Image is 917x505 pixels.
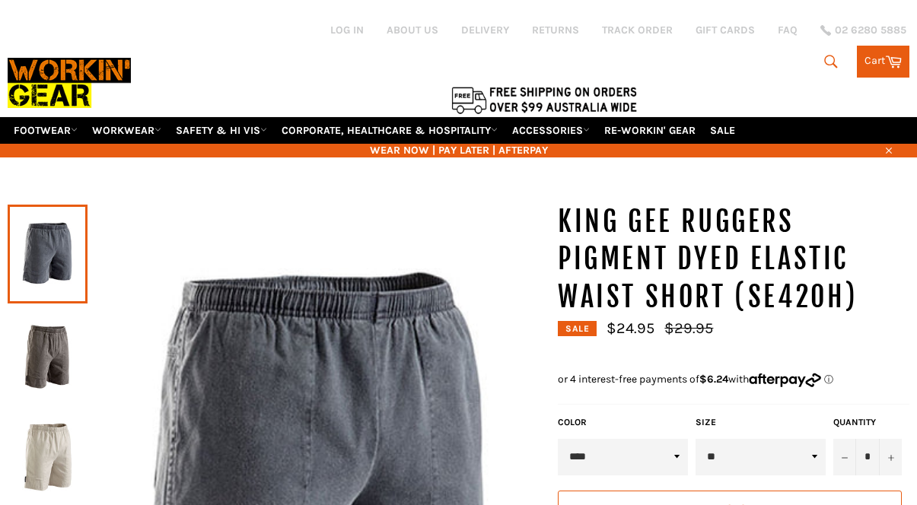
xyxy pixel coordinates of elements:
div: Sale [558,321,597,336]
img: Flat $9.95 shipping Australia wide [449,84,639,116]
a: WORKWEAR [86,117,167,144]
button: Increase item quantity by one [879,439,902,475]
a: RETURNS [532,23,579,37]
a: CORPORATE, HEALTHCARE & HOSPITALITY [275,117,504,144]
a: ACCESSORIES [506,117,596,144]
label: Quantity [833,416,902,429]
button: Reduce item quantity by one [833,439,856,475]
a: RE-WORKIN' GEAR [598,117,702,144]
a: ABOUT US [387,23,438,37]
span: 02 6280 5885 [835,25,906,36]
a: SALE [704,117,741,144]
a: FAQ [778,23,798,37]
s: $29.95 [664,319,713,337]
img: KING GEE Ruggers Pigment Dyed Elastic Waist Short (SE420H) - Workin' Gear [15,314,80,398]
a: DELIVERY [461,23,509,37]
label: Color [558,416,688,429]
label: Size [696,416,826,429]
a: FOOTWEAR [8,117,84,144]
a: Cart [857,46,909,78]
img: KING GEE Ruggers Pigment Dyed Elastic Waist Short (SE420H) - Workin' Gear [15,416,80,500]
a: Log in [330,24,364,37]
a: 02 6280 5885 [820,25,906,36]
h1: KING GEE Ruggers Pigment Dyed Elastic Waist Short (SE420H) [558,203,909,316]
span: WEAR NOW | PAY LATER | AFTERPAY [8,143,909,157]
img: Workin Gear leaders in Workwear, Safety Boots, PPE, Uniforms. Australia's No.1 in Workwear [8,49,131,116]
a: GIFT CARDS [696,23,755,37]
a: TRACK ORDER [602,23,673,37]
span: $24.95 [607,319,654,337]
a: SAFETY & HI VIS [170,117,273,144]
